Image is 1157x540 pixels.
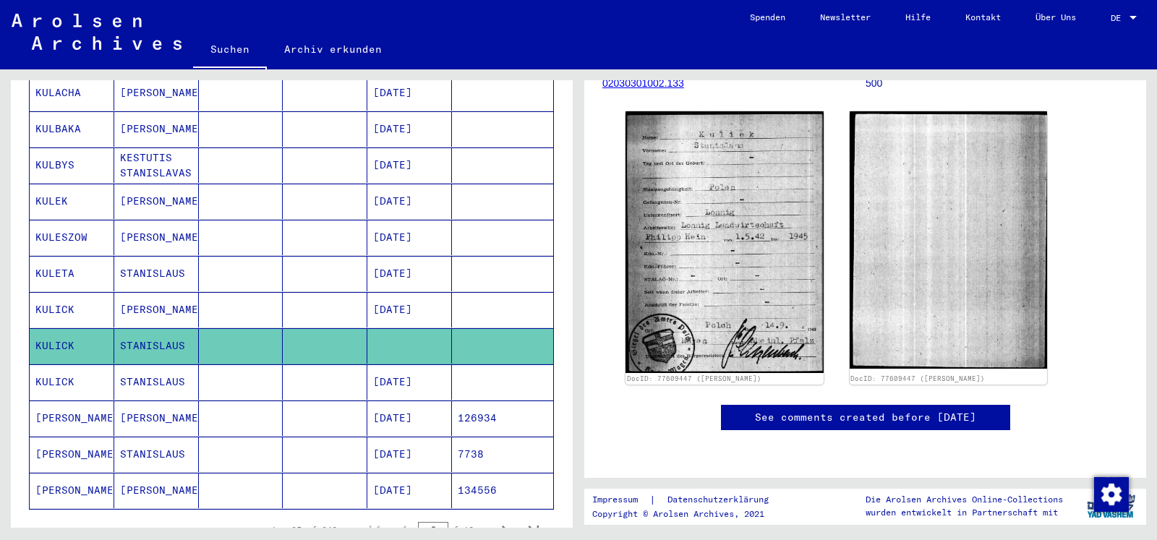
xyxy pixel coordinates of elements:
[418,523,490,536] div: of 10
[30,328,114,364] mat-cell: KULICK
[850,111,1048,369] img: 002.jpg
[1094,477,1129,512] img: Zustimmung ändern
[30,184,114,219] mat-cell: KULEK
[602,77,684,89] a: 02030301002.133
[367,147,452,183] mat-cell: [DATE]
[114,400,199,436] mat-cell: [PERSON_NAME]
[656,492,786,507] a: Datenschutzerklärung
[12,14,182,50] img: Arolsen_neg.svg
[30,256,114,291] mat-cell: KULETA
[1111,13,1127,23] span: DE
[193,32,267,69] a: Suchen
[626,111,824,373] img: 001.jpg
[367,220,452,255] mat-cell: [DATE]
[452,400,553,436] mat-cell: 126934
[592,492,786,507] div: |
[30,473,114,508] mat-cell: [PERSON_NAME]
[114,328,199,364] mat-cell: STANISLAUS
[114,437,199,472] mat-cell: STANISLAUS
[114,473,199,508] mat-cell: [PERSON_NAME]
[367,256,452,291] mat-cell: [DATE]
[866,76,1128,91] p: 500
[114,292,199,327] mat-cell: [PERSON_NAME]
[627,374,761,382] a: DocID: 77609447 ([PERSON_NAME])
[114,111,199,147] mat-cell: [PERSON_NAME]
[30,111,114,147] mat-cell: KULBAKA
[367,473,452,508] mat-cell: [DATE]
[452,473,553,508] mat-cell: 134556
[114,184,199,219] mat-cell: [PERSON_NAME]
[367,75,452,111] mat-cell: [DATE]
[114,220,199,255] mat-cell: [PERSON_NAME]
[30,400,114,436] mat-cell: [PERSON_NAME]
[271,523,337,536] div: 1 – 25 of 246
[850,374,985,382] a: DocID: 77609447 ([PERSON_NAME])
[367,184,452,219] mat-cell: [DATE]
[367,111,452,147] mat-cell: [DATE]
[866,506,1063,519] p: wurden entwickelt in Partnerschaft mit
[30,292,114,327] mat-cell: KULICK
[755,410,976,425] a: See comments created before [DATE]
[30,437,114,472] mat-cell: [PERSON_NAME]
[267,32,399,67] a: Archiv erkunden
[592,492,649,507] a: Impressum
[114,147,199,183] mat-cell: KESTUTIS STANISLAVAS
[367,364,452,400] mat-cell: [DATE]
[592,507,786,520] p: Copyright © Arolsen Archives, 2021
[30,147,114,183] mat-cell: KULBYS
[452,437,553,472] mat-cell: 7738
[866,493,1063,506] p: Die Arolsen Archives Online-Collections
[30,364,114,400] mat-cell: KULICK
[367,400,452,436] mat-cell: [DATE]
[114,256,199,291] mat-cell: STANISLAUS
[30,75,114,111] mat-cell: KULACHA
[1093,476,1128,511] div: Zustimmung ändern
[30,220,114,255] mat-cell: KULESZOW
[367,437,452,472] mat-cell: [DATE]
[114,364,199,400] mat-cell: STANISLAUS
[367,292,452,327] mat-cell: [DATE]
[1084,488,1138,524] img: yv_logo.png
[114,75,199,111] mat-cell: [PERSON_NAME]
